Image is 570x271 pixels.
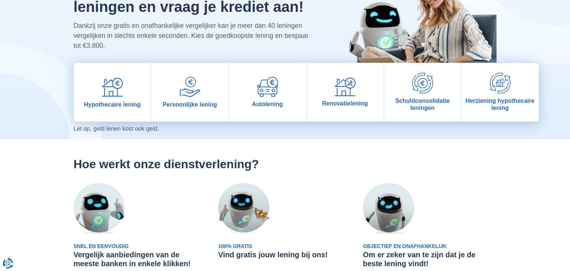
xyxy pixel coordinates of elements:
h3: Vergelijk aanbiedingen van de meeste banken in enkele klikken! [73,250,207,268]
a: Schuldconsolidatie leningen [384,63,461,121]
img: 100% gratis [218,183,269,234]
img: Snel en eenvoudig [73,183,125,234]
a: Renovatielening [307,63,383,121]
h2: Hoe werkt onze dienstverlening? [73,157,497,171]
span: Autolening [252,101,283,108]
img: Renovatielening [335,78,356,97]
a: Persoonlijke lening [151,63,228,121]
h3: Vind gratis jouw lening bij ons! [218,250,352,259]
a: Herziening hypothecaire lening [462,63,538,121]
img: Persoonlijke lening [180,76,200,97]
span: Hypothecaire lening [84,101,141,108]
img: Herziening hypothecaire lening [490,73,511,94]
img: Autolening [257,77,278,97]
span: Persoonlijke lening [163,101,217,108]
span: Snel en eenvoudig [73,243,128,249]
span: Objectief en onafhankelijk [363,243,447,249]
span: 100% gratis [218,243,252,249]
img: Schuldconsolidatie leningen [412,73,433,94]
h3: Om er zeker van te zijn dat je de beste lening vindt! [363,250,497,268]
span: Schuldconsolidatie leningen [387,97,458,111]
img: Objectief en onafhankelijk [363,183,414,234]
img: Hypothecaire lening [102,76,123,97]
a: Hypothecaire lening [74,63,151,121]
p: Dankzij onze gratis en onafhankelijke vergelijker kan je meer dan 40 leningen vergelijken in slec... [73,21,316,51]
a: Autolening [229,63,306,121]
span: Herziening hypothecaire lening [465,97,535,111]
span: Renovatielening [322,100,368,107]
